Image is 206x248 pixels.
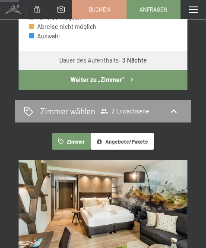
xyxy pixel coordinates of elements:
[91,133,154,150] button: Angebote/Pakete
[100,107,149,116] span: 2 Erwachsene
[139,6,168,13] span: Anfragen
[122,57,147,64] b: 3 Nächte
[89,6,110,13] span: Buchen
[52,133,90,150] button: Zimmer
[59,56,147,65] div: Dauer des Aufenthalts:
[127,0,180,19] a: Anfragen
[40,106,95,117] h2: Zimmer wählen
[19,70,187,90] button: Weiter zu „Zimmer“
[73,0,126,19] a: Buchen
[29,22,177,31] div: Abreise nicht möglich
[29,31,177,41] div: Auswahl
